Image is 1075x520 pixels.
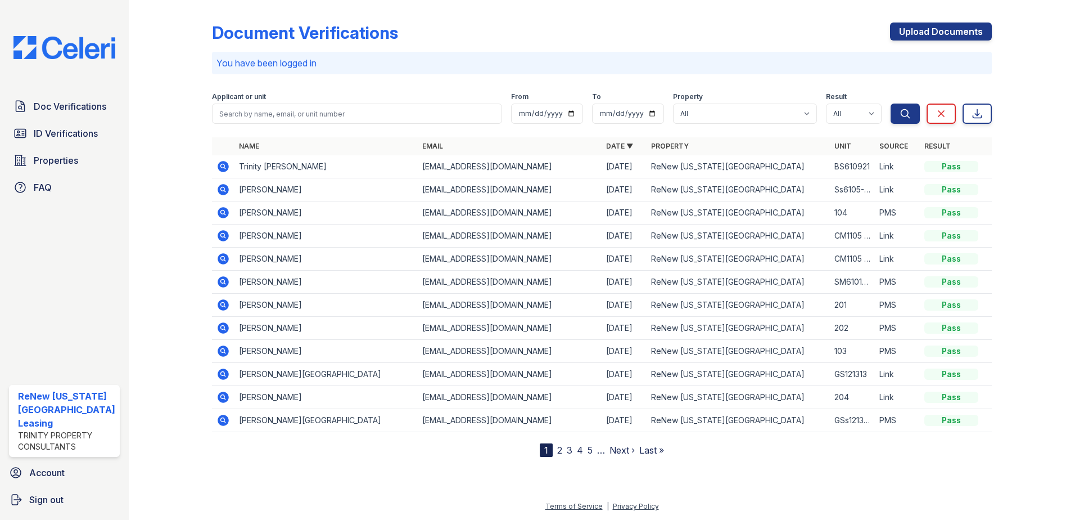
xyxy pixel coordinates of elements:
[418,386,602,409] td: [EMAIL_ADDRESS][DOMAIN_NAME]
[18,389,115,430] div: ReNew [US_STATE][GEOGRAPHIC_DATA] Leasing
[924,299,978,311] div: Pass
[602,201,647,225] td: [DATE]
[4,488,124,511] a: Sign out
[924,392,978,403] div: Pass
[609,445,635,456] a: Next ›
[924,322,978,334] div: Pass
[875,294,920,317] td: PMS
[924,207,978,218] div: Pass
[830,178,875,201] td: Ss6105-102
[924,415,978,426] div: Pass
[647,294,830,317] td: ReNew [US_STATE][GEOGRAPHIC_DATA]
[830,340,875,363] td: 103
[647,271,830,294] td: ReNew [US_STATE][GEOGRAPHIC_DATA]
[29,466,65,479] span: Account
[234,225,418,248] td: [PERSON_NAME]
[567,445,572,456] a: 3
[875,340,920,363] td: PMS
[879,142,908,150] a: Source
[9,176,120,199] a: FAQ
[540,443,553,457] div: 1
[875,363,920,386] td: Link
[924,253,978,265] div: Pass
[418,409,602,432] td: [EMAIL_ADDRESS][DOMAIN_NAME]
[212,92,266,101] label: Applicant or unit
[418,201,602,225] td: [EMAIL_ADDRESS][DOMAIN_NAME]
[234,409,418,432] td: [PERSON_NAME][GEOGRAPHIC_DATA]
[216,56,988,70] p: You have been logged in
[924,184,978,195] div: Pass
[239,142,259,150] a: Name
[1028,475,1064,509] iframe: chat widget
[597,443,605,457] span: …
[875,225,920,248] td: Link
[647,248,830,271] td: ReNew [US_STATE][GEOGRAPHIC_DATA]
[234,201,418,225] td: [PERSON_NAME]
[212,104,503,124] input: Search by name, email, or unit number
[647,409,830,432] td: ReNew [US_STATE][GEOGRAPHIC_DATA]
[924,369,978,380] div: Pass
[602,271,647,294] td: [DATE]
[234,340,418,363] td: [PERSON_NAME]
[418,317,602,340] td: [EMAIL_ADDRESS][DOMAIN_NAME]
[602,294,647,317] td: [DATE]
[212,23,398,43] div: Document Verifications
[602,340,647,363] td: [DATE]
[830,363,875,386] td: GS121313
[647,178,830,201] td: ReNew [US_STATE][GEOGRAPHIC_DATA]
[613,502,659,510] a: Privacy Policy
[9,95,120,118] a: Doc Verifications
[9,122,120,145] a: ID Verifications
[647,155,830,178] td: ReNew [US_STATE][GEOGRAPHIC_DATA]
[577,445,583,456] a: 4
[602,248,647,271] td: [DATE]
[18,430,115,452] div: Trinity Property Consultants
[606,142,633,150] a: Date ▼
[826,92,847,101] label: Result
[602,409,647,432] td: [DATE]
[418,178,602,201] td: [EMAIL_ADDRESS][DOMAIN_NAME]
[234,271,418,294] td: [PERSON_NAME]
[924,276,978,288] div: Pass
[830,409,875,432] td: GSs121313
[557,445,562,456] a: 2
[830,317,875,340] td: 202
[875,155,920,178] td: Link
[924,142,951,150] a: Result
[418,340,602,363] td: [EMAIL_ADDRESS][DOMAIN_NAME]
[234,294,418,317] td: [PERSON_NAME]
[511,92,529,101] label: From
[418,155,602,178] td: [EMAIL_ADDRESS][DOMAIN_NAME]
[875,317,920,340] td: PMS
[602,363,647,386] td: [DATE]
[418,271,602,294] td: [EMAIL_ADDRESS][DOMAIN_NAME]
[34,181,52,194] span: FAQ
[602,225,647,248] td: [DATE]
[34,127,98,140] span: ID Verifications
[418,363,602,386] td: [EMAIL_ADDRESS][DOMAIN_NAME]
[639,445,664,456] a: Last »
[830,386,875,409] td: 204
[545,502,603,510] a: Terms of Service
[875,386,920,409] td: Link
[830,201,875,225] td: 104
[830,248,875,271] td: CM1105 apt202
[647,201,830,225] td: ReNew [US_STATE][GEOGRAPHIC_DATA]
[234,386,418,409] td: [PERSON_NAME]
[875,271,920,294] td: PMS
[875,201,920,225] td: PMS
[673,92,703,101] label: Property
[830,155,875,178] td: BS610921
[647,363,830,386] td: ReNew [US_STATE][GEOGRAPHIC_DATA]
[234,178,418,201] td: [PERSON_NAME]
[234,317,418,340] td: [PERSON_NAME]
[602,317,647,340] td: [DATE]
[602,155,647,178] td: [DATE]
[418,225,602,248] td: [EMAIL_ADDRESS][DOMAIN_NAME]
[924,346,978,357] div: Pass
[607,502,609,510] div: |
[647,317,830,340] td: ReNew [US_STATE][GEOGRAPHIC_DATA]
[602,386,647,409] td: [DATE]
[34,100,106,113] span: Doc Verifications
